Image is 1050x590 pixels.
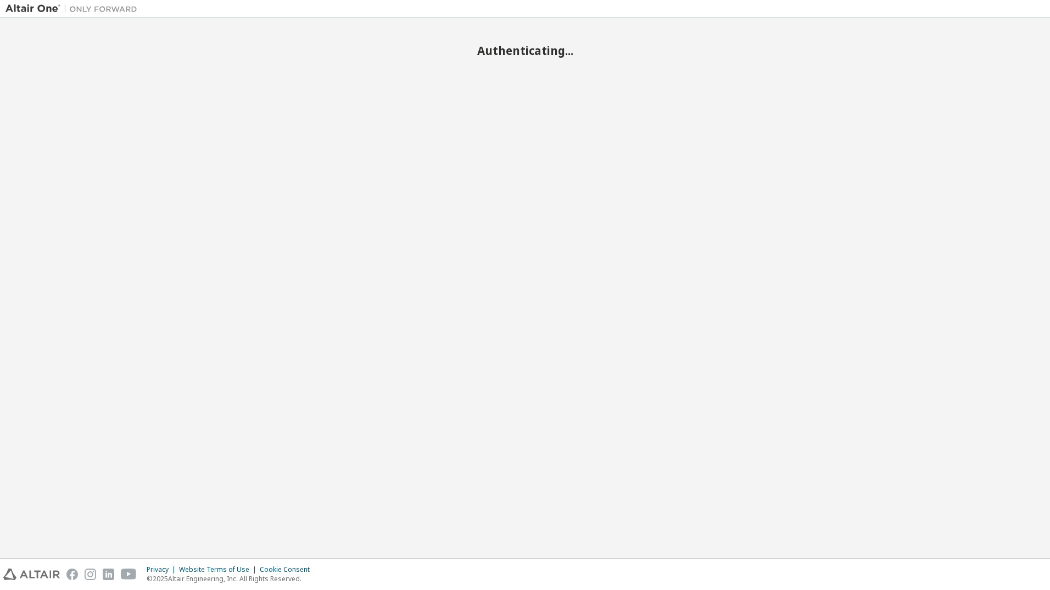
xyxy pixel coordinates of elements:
img: altair_logo.svg [3,569,60,580]
img: youtube.svg [121,569,137,580]
p: © 2025 Altair Engineering, Inc. All Rights Reserved. [147,574,316,583]
img: facebook.svg [66,569,78,580]
img: instagram.svg [85,569,96,580]
div: Privacy [147,565,179,574]
img: Altair One [5,3,143,14]
div: Website Terms of Use [179,565,260,574]
div: Cookie Consent [260,565,316,574]
h2: Authenticating... [5,43,1045,58]
img: linkedin.svg [103,569,114,580]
